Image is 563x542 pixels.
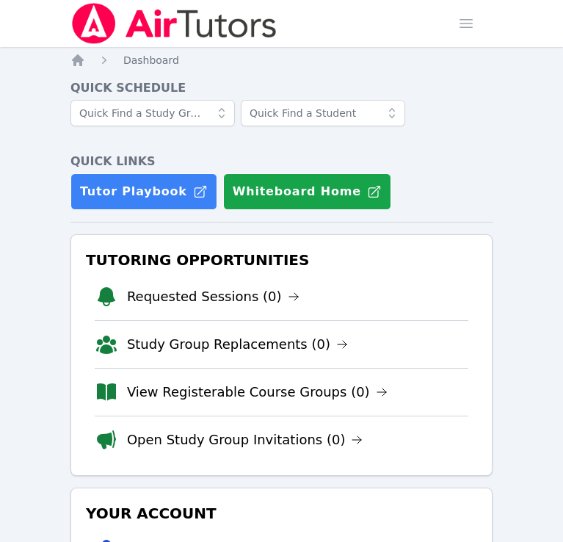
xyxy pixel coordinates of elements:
[83,500,480,527] h3: Your Account
[123,53,179,68] a: Dashboard
[241,100,405,126] input: Quick Find a Student
[223,173,391,210] button: Whiteboard Home
[123,54,179,66] span: Dashboard
[127,382,388,402] a: View Registerable Course Groups (0)
[70,100,235,126] input: Quick Find a Study Group
[127,286,299,307] a: Requested Sessions (0)
[70,153,493,170] h4: Quick Links
[70,53,493,68] nav: Breadcrumb
[127,430,363,450] a: Open Study Group Invitations (0)
[70,3,278,44] img: Air Tutors
[127,334,348,355] a: Study Group Replacements (0)
[83,247,480,273] h3: Tutoring Opportunities
[70,79,493,97] h4: Quick Schedule
[70,173,217,210] a: Tutor Playbook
